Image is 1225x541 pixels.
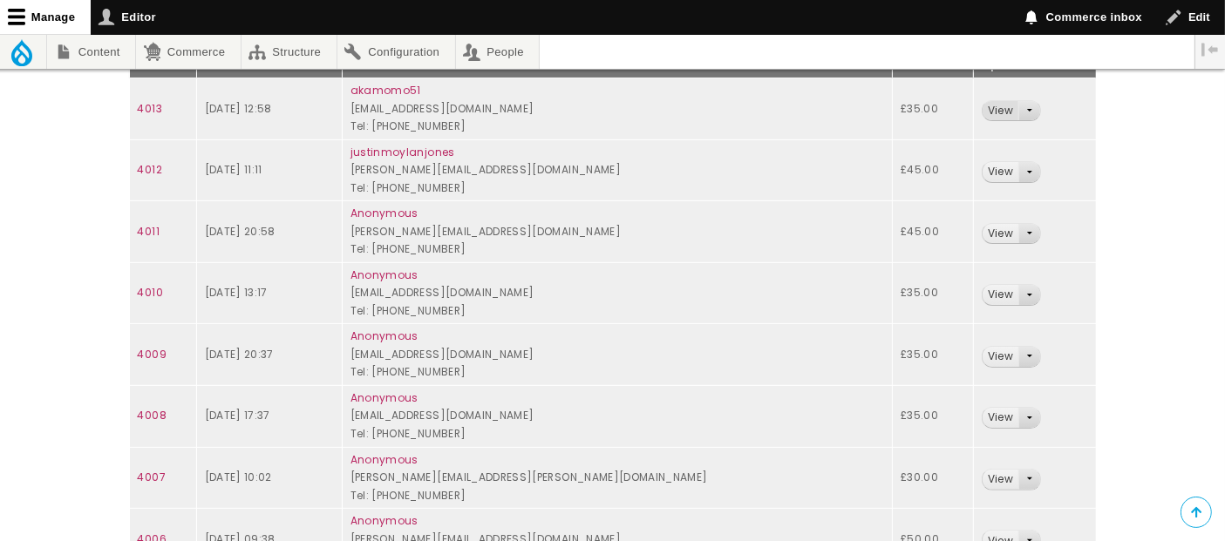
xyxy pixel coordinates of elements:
td: [EMAIL_ADDRESS][DOMAIN_NAME] Tel: [PHONE_NUMBER] [342,324,892,386]
time: [DATE] 13:17 [205,285,268,300]
a: 4011 [138,224,160,239]
a: Anonymous [350,267,419,282]
td: £45.00 [893,201,974,263]
a: View [983,162,1018,182]
time: [DATE] 17:37 [205,408,270,423]
a: Order date [205,57,288,72]
time: [DATE] 10:02 [205,470,272,484]
a: View [983,408,1018,428]
a: Content [47,35,135,69]
a: Anonymous [350,390,419,405]
td: £35.00 [893,324,974,386]
a: justinmoylanjones [350,145,455,159]
td: [PERSON_NAME][EMAIL_ADDRESS][PERSON_NAME][DOMAIN_NAME] Tel: [PHONE_NUMBER] [342,447,892,509]
td: [EMAIL_ADDRESS][DOMAIN_NAME] Tel: [PHONE_NUMBER] [342,262,892,324]
a: Commerce [136,35,240,69]
td: £45.00 [893,139,974,201]
a: 4012 [138,162,162,177]
a: 4007 [138,470,166,484]
button: Vertical orientation [1195,35,1225,64]
a: 4009 [138,347,167,362]
a: View [983,470,1018,490]
a: View [983,285,1018,305]
time: [DATE] 12:58 [205,101,272,116]
a: Anonymous [350,206,419,220]
a: Anonymous [350,452,419,467]
td: [PERSON_NAME][EMAIL_ADDRESS][DOMAIN_NAME] Tel: [PHONE_NUMBER] [342,139,892,201]
td: [EMAIL_ADDRESS][DOMAIN_NAME] Tel: [PHONE_NUMBER] [342,385,892,447]
time: [DATE] 11:11 [205,162,262,177]
a: View [983,224,1018,244]
a: Configuration [337,35,455,69]
a: 4008 [138,408,167,423]
a: Anonymous [350,328,419,343]
time: [DATE] 20:37 [205,347,274,362]
a: Structure [242,35,337,69]
td: [PERSON_NAME][EMAIL_ADDRESS][DOMAIN_NAME] Tel: [PHONE_NUMBER] [342,201,892,263]
a: View [983,347,1018,367]
a: 4010 [138,285,163,300]
time: [DATE] 20:58 [205,224,276,239]
a: 4013 [138,101,162,116]
a: View [983,101,1018,121]
td: £30.00 [893,447,974,509]
td: [EMAIL_ADDRESS][DOMAIN_NAME] Tel: [PHONE_NUMBER] [342,78,892,140]
a: Anonymous [350,513,419,528]
td: £35.00 [893,78,974,140]
td: £35.00 [893,262,974,324]
a: People [456,35,540,69]
a: akamomo51 [350,83,421,98]
td: £35.00 [893,385,974,447]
